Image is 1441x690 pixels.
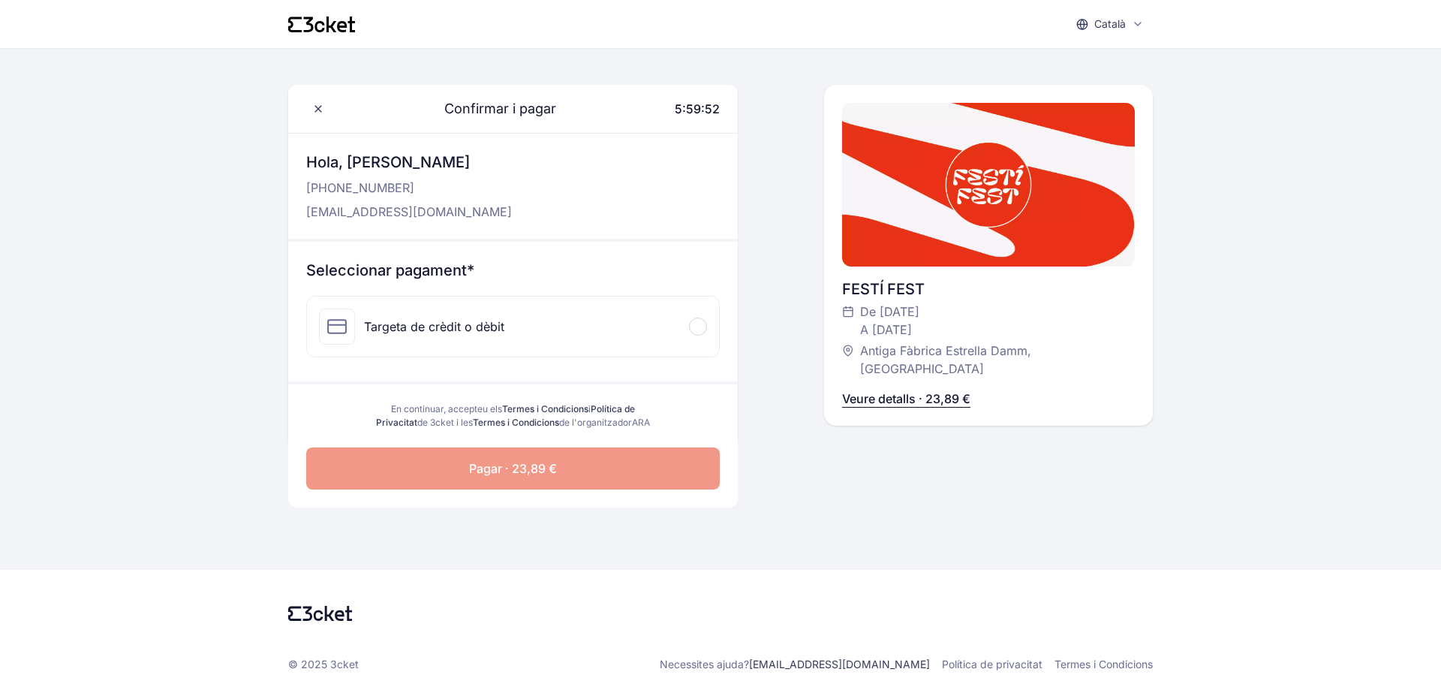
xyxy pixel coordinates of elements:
p: [PHONE_NUMBER] [306,179,512,197]
p: [EMAIL_ADDRESS][DOMAIN_NAME] [306,203,512,221]
span: Confirmar i pagar [426,98,556,119]
h3: Hola, [PERSON_NAME] [306,152,512,173]
div: FESTÍ FEST [842,279,1135,300]
button: Pagar · 23,89 € [306,447,720,490]
p: © 2025 3cket [288,657,359,672]
span: De [DATE] A [DATE] [860,303,919,339]
h3: Seleccionar pagament* [306,260,720,281]
a: Termes i Condicions [1054,657,1153,672]
p: Veure detalls · 23,89 € [842,390,970,408]
span: 5:59:52 [675,101,720,116]
div: En continuar, accepteu els i de 3cket i les de l'organitzador [372,402,654,429]
span: ARA [632,417,650,428]
a: Termes i Condicions [502,403,588,414]
a: [EMAIL_ADDRESS][DOMAIN_NAME] [749,658,930,670]
p: Català [1094,17,1126,32]
div: Targeta de crèdit o dèbit [364,318,504,336]
a: Política de privacitat [942,657,1042,672]
p: Necessites ajuda? [660,657,930,672]
a: Termes i Condicions [473,417,559,428]
span: Pagar · 23,89 € [469,459,557,478]
span: Antiga Fàbrica Estrella Damm, [GEOGRAPHIC_DATA] [860,342,1120,378]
